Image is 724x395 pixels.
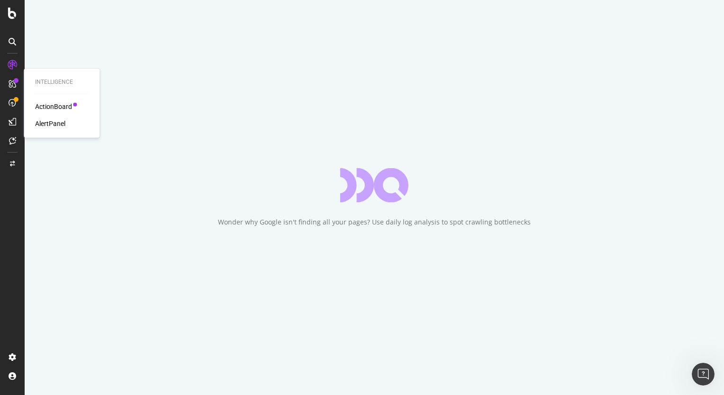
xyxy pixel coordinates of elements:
[218,217,531,227] div: Wonder why Google isn't finding all your pages? Use daily log analysis to spot crawling bottlenecks
[35,119,65,128] a: AlertPanel
[340,168,408,202] div: animation
[692,363,715,386] iframe: Intercom live chat
[35,78,88,86] div: Intelligence
[35,102,72,111] a: ActionBoard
